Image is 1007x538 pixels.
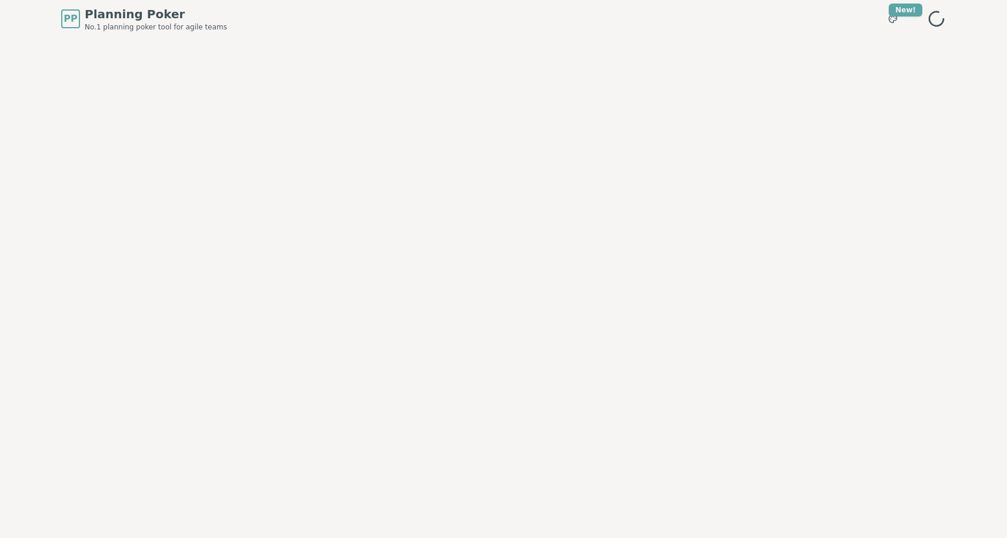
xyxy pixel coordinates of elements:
a: PPPlanning PokerNo.1 planning poker tool for agile teams [61,6,227,32]
button: New! [882,8,903,29]
div: New! [889,4,922,16]
span: Planning Poker [85,6,227,22]
span: PP [64,12,77,26]
span: No.1 planning poker tool for agile teams [85,22,227,32]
